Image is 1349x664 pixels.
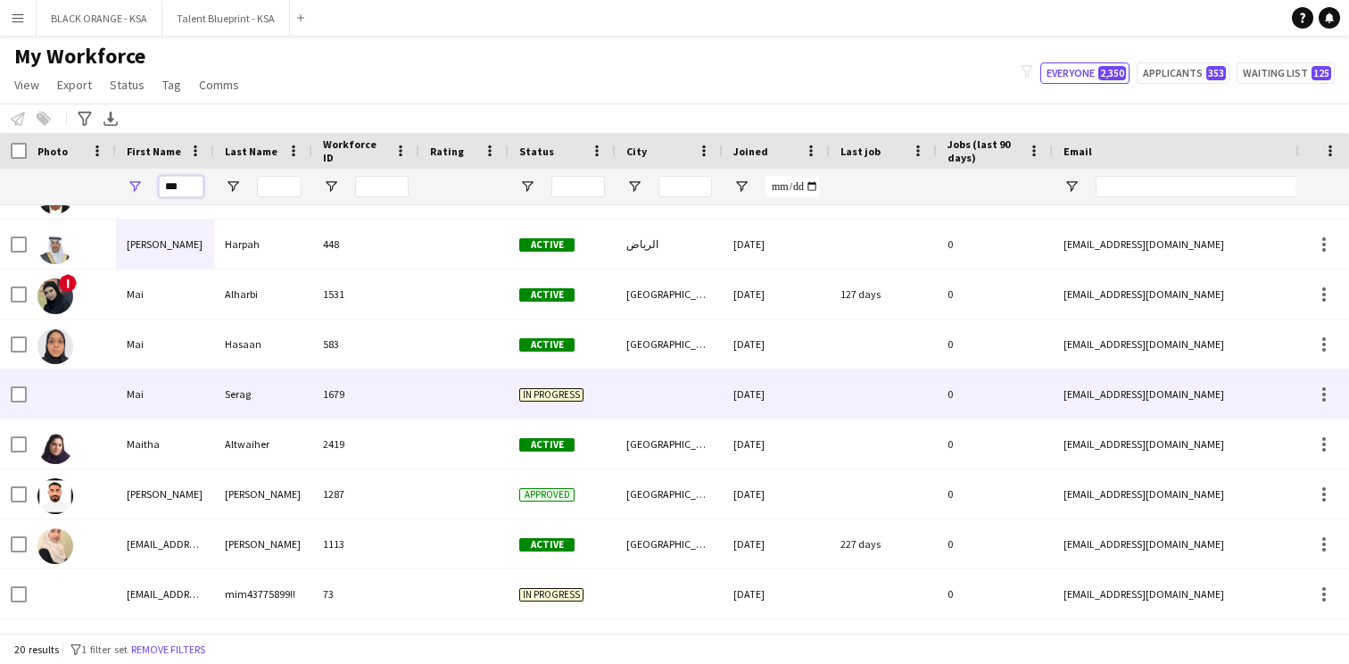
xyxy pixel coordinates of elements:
[74,108,95,129] app-action-btn: Advanced filters
[162,77,181,93] span: Tag
[100,108,121,129] app-action-btn: Export XLSX
[551,176,605,197] input: Status Filter Input
[192,73,246,96] a: Comms
[1312,66,1331,80] span: 125
[355,176,409,197] input: Workforce ID Filter Input
[225,145,277,158] span: Last Name
[519,538,575,552] span: Active
[37,428,73,464] img: Maitha Altwaiher
[723,569,830,618] div: [DATE]
[937,419,1053,469] div: 0
[116,569,214,618] div: [EMAIL_ADDRESS][DOMAIN_NAME]
[519,388,583,402] span: In progress
[116,369,214,419] div: Mai
[616,220,723,269] div: الرياض
[519,178,535,195] button: Open Filter Menu
[110,77,145,93] span: Status
[50,73,99,96] a: Export
[616,419,723,469] div: [GEOGRAPHIC_DATA]
[214,519,312,569] div: [PERSON_NAME]
[840,145,881,158] span: Last job
[37,478,73,514] img: Maitham Mohammed
[312,469,419,519] div: 1287
[37,228,73,264] img: Ismail Harpah
[116,320,214,369] div: Mai
[1098,66,1126,80] span: 2,350
[116,419,214,469] div: Maitha
[7,73,46,96] a: View
[214,320,312,369] div: Hasaan
[59,274,77,292] span: !
[937,270,1053,319] div: 0
[155,73,188,96] a: Tag
[127,145,181,158] span: First Name
[312,419,419,469] div: 2419
[1237,62,1335,84] button: Waiting list125
[37,328,73,364] img: Mai Hasaan
[159,176,203,197] input: First Name Filter Input
[323,137,387,164] span: Workforce ID
[116,469,214,519] div: [PERSON_NAME]
[948,137,1021,164] span: Jobs (last 90 days)
[1063,178,1080,195] button: Open Filter Menu
[519,145,554,158] span: Status
[128,640,209,660] button: Remove filters
[225,178,241,195] button: Open Filter Menu
[766,176,819,197] input: Joined Filter Input
[723,270,830,319] div: [DATE]
[162,1,290,36] button: Talent Blueprint - KSA
[616,270,723,319] div: [GEOGRAPHIC_DATA]
[14,43,145,70] span: My Workforce
[214,220,312,269] div: Harpah
[257,176,302,197] input: Last Name Filter Input
[1137,62,1229,84] button: Applicants353
[658,176,712,197] input: City Filter Input
[616,469,723,519] div: [GEOGRAPHIC_DATA]
[1206,66,1226,80] span: 353
[519,288,575,302] span: Active
[37,528,73,564] img: Mayarked5@gmail.com Mayar khaled
[733,145,768,158] span: Joined
[312,320,419,369] div: 583
[519,488,575,502] span: Approved
[103,73,152,96] a: Status
[37,278,73,314] img: Mai Alharbi
[81,643,128,656] span: 1 filter set
[116,519,214,569] div: [EMAIL_ADDRESS][DOMAIN_NAME]
[312,220,419,269] div: 448
[723,320,830,369] div: [DATE]
[626,178,642,195] button: Open Filter Menu
[214,419,312,469] div: Altwaiher
[723,369,830,419] div: [DATE]
[214,569,312,618] div: mim43775899!!
[830,270,937,319] div: 127 days
[14,77,39,93] span: View
[519,338,575,352] span: Active
[616,320,723,369] div: [GEOGRAPHIC_DATA]
[723,419,830,469] div: [DATE]
[127,178,143,195] button: Open Filter Menu
[937,519,1053,569] div: 0
[937,469,1053,519] div: 0
[312,369,419,419] div: 1679
[199,77,239,93] span: Comms
[214,469,312,519] div: [PERSON_NAME]
[937,320,1053,369] div: 0
[519,438,575,452] span: Active
[937,220,1053,269] div: 0
[519,588,583,602] span: In progress
[830,519,937,569] div: 227 days
[116,270,214,319] div: Mai
[1040,62,1130,84] button: Everyone2,350
[214,270,312,319] div: Alharbi
[626,145,647,158] span: City
[116,220,214,269] div: [PERSON_NAME]
[312,519,419,569] div: 1113
[37,145,68,158] span: Photo
[214,369,312,419] div: Serag
[430,145,464,158] span: Rating
[519,238,575,252] span: Active
[723,220,830,269] div: [DATE]
[312,569,419,618] div: 73
[323,178,339,195] button: Open Filter Menu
